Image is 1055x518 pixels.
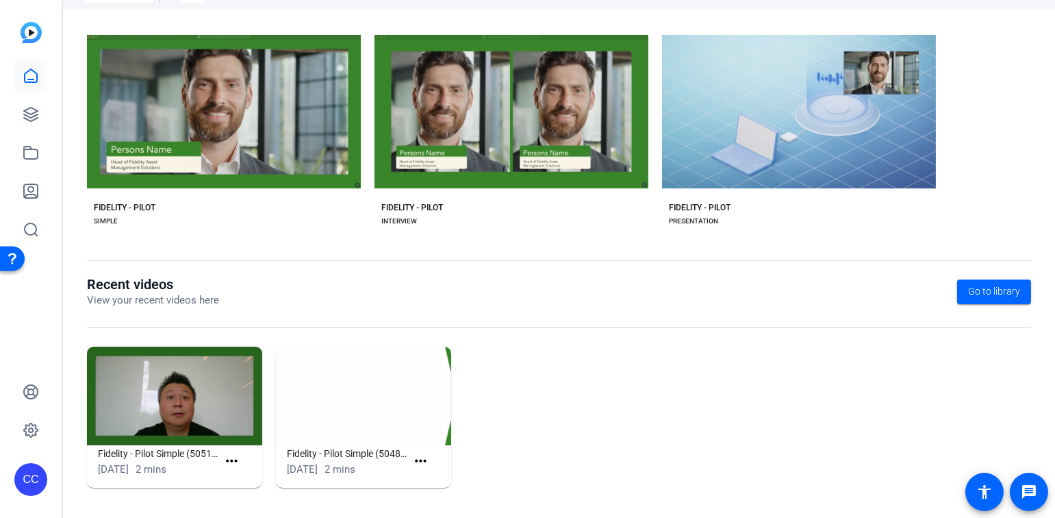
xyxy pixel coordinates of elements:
mat-icon: check_circle [746,79,762,95]
span: 2 mins [136,463,166,476]
img: Fidelity - Pilot Simple (50511) [87,347,262,445]
mat-icon: accessibility [976,484,993,500]
div: INTERVIEW [381,216,417,227]
div: SIMPLE [94,216,118,227]
mat-icon: play_arrow [174,118,190,134]
mat-icon: check_circle [458,79,474,95]
div: PRESENTATION [669,216,718,227]
h1: Fidelity - Pilot Simple (50511) [98,445,218,462]
span: [DATE] [98,463,129,476]
div: FIDELITY - PILOT [94,202,155,213]
mat-icon: play_arrow [461,118,478,134]
a: Go to library [957,280,1031,304]
mat-icon: more_horiz [412,453,429,470]
span: Start with Fidelity - Pilot [765,83,852,91]
span: 2 mins [325,463,355,476]
div: FIDELITY - PILOT [669,202,730,213]
span: Start with Fidelity - Pilot [190,83,277,91]
span: [DATE] [287,463,318,476]
img: blue-gradient.svg [21,22,42,43]
img: Fidelity - Pilot Simple (50489) [276,347,451,445]
span: Preview Fidelity - Pilot [481,122,561,130]
div: FIDELITY - PILOT [381,202,443,213]
span: Start with Fidelity - Pilot [477,83,565,91]
mat-icon: more_horiz [223,453,240,470]
mat-icon: play_arrow [749,118,765,134]
h1: Recent videos [87,276,219,293]
mat-icon: message [1021,484,1037,500]
span: Go to library [968,284,1020,299]
span: Preview Fidelity - Pilot [768,122,849,130]
h1: Fidelity - Pilot Simple (50489) [287,445,407,462]
span: Preview Fidelity - Pilot [193,122,274,130]
p: View your recent videos here [87,293,219,308]
div: CC [14,463,47,496]
mat-icon: check_circle [170,79,187,95]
